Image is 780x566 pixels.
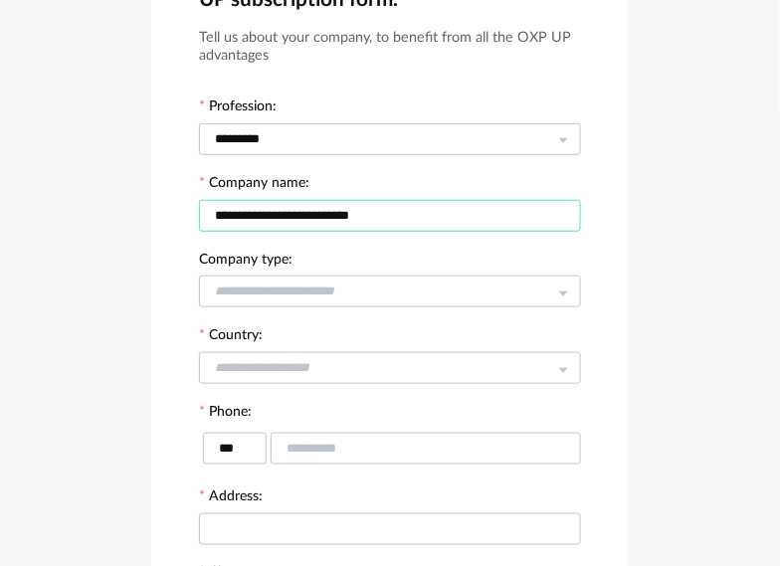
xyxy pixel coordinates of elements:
h3: Tell us about your company, to benefit from all the OXP UP advantages [199,29,581,66]
label: Address: [199,489,263,507]
label: Profession: [199,99,277,117]
label: Country: [199,328,263,346]
label: Phone: [199,405,252,423]
label: Company type: [199,253,292,271]
label: Company name: [199,176,309,194]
